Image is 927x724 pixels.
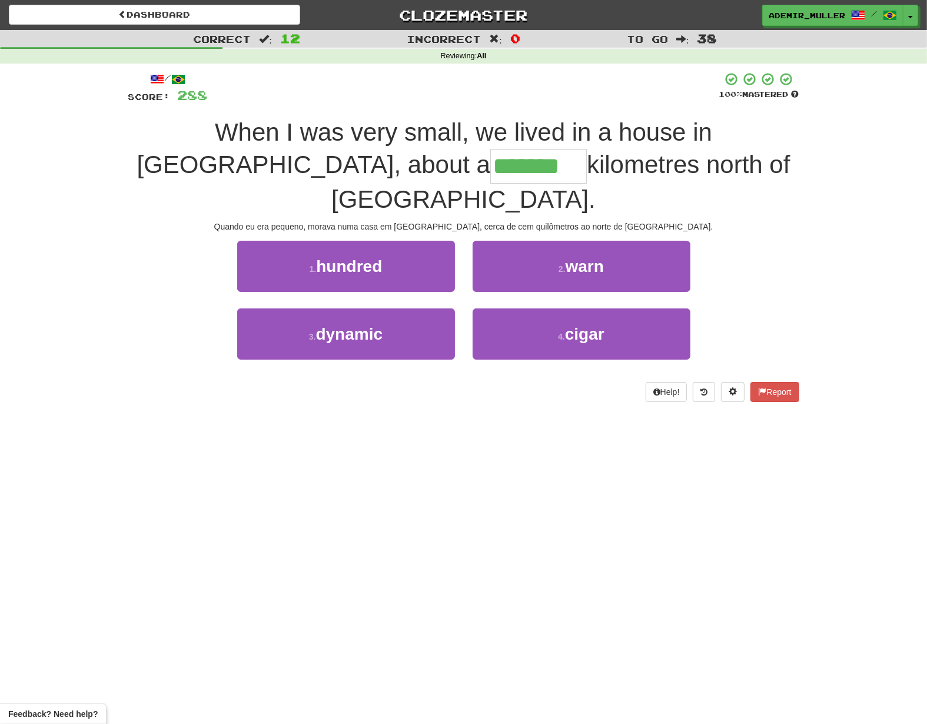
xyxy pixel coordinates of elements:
button: 4.cigar [473,308,690,360]
span: 12 [280,31,300,45]
small: 3 . [309,332,316,341]
button: 3.dynamic [237,308,455,360]
span: : [259,34,272,44]
div: Mastered [719,89,799,100]
span: / [871,9,877,18]
small: 2 . [559,264,566,274]
span: : [676,34,689,44]
span: 38 [697,31,717,45]
span: dynamic [316,325,383,343]
span: Ademir_Muller [769,10,845,21]
a: Clozemaster [318,5,609,25]
small: 4 . [558,332,565,341]
span: hundred [316,257,382,275]
span: kilometres north of [GEOGRAPHIC_DATA]. [331,151,790,213]
button: Help! [646,382,687,402]
button: Round history (alt+y) [693,382,715,402]
span: cigar [565,325,604,343]
a: Ademir_Muller / [762,5,903,26]
button: 2.warn [473,241,690,292]
span: Incorrect [407,33,481,45]
span: When I was very small, we lived in a house in [GEOGRAPHIC_DATA], about a [137,118,712,178]
span: To go [627,33,668,45]
span: 0 [510,31,520,45]
span: 100 % [719,89,743,99]
span: Correct [193,33,251,45]
span: 288 [178,88,208,102]
button: 1.hundred [237,241,455,292]
span: Score: [128,92,171,102]
span: : [489,34,502,44]
button: Report [750,382,799,402]
span: Open feedback widget [8,708,98,720]
strong: All [477,52,486,60]
div: Quando eu era pequeno, morava numa casa em [GEOGRAPHIC_DATA], cerca de cem quilômetros ao norte d... [128,221,799,233]
a: Dashboard [9,5,300,25]
small: 1 . [310,264,317,274]
div: / [128,72,208,87]
span: warn [566,257,604,275]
